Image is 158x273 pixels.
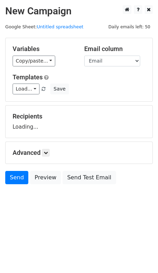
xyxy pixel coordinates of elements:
a: Daily emails left: 50 [106,24,153,29]
a: Preview [30,171,61,184]
a: Load... [13,84,39,94]
h5: Email column [84,45,145,53]
a: Send [5,171,28,184]
h5: Variables [13,45,74,53]
a: Send Test Email [63,171,116,184]
a: Copy/paste... [13,56,55,66]
div: Loading... [13,113,145,131]
button: Save [50,84,69,94]
small: Google Sheet: [5,24,84,29]
h2: New Campaign [5,5,153,17]
a: Templates [13,73,43,81]
h5: Advanced [13,149,145,157]
h5: Recipients [13,113,145,120]
a: Untitled spreadsheet [37,24,83,29]
span: Daily emails left: 50 [106,23,153,31]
